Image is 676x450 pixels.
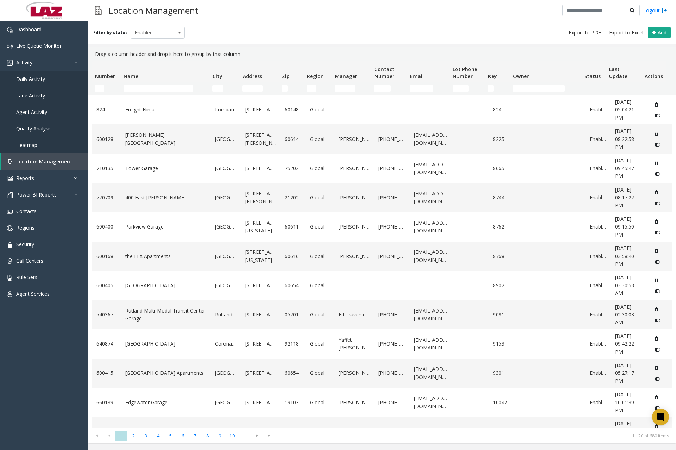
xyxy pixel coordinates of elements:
[414,131,448,147] a: [EMAIL_ADDRESS][DOMAIN_NAME]
[279,82,304,95] td: Zip Filter
[16,125,52,132] span: Quality Analysis
[615,156,643,180] a: [DATE] 09:45:47 PM
[510,82,581,95] td: Owner Filter
[16,43,62,49] span: Live Queue Monitor
[651,245,662,256] button: Delete
[615,216,634,238] span: [DATE] 09:15:50 PM
[93,30,128,36] label: Filter by status
[450,82,485,95] td: Lot Phone Number Filter
[615,215,643,239] a: [DATE] 09:15:50 PM
[414,161,448,176] a: [EMAIL_ADDRESS][DOMAIN_NAME]
[651,128,662,139] button: Delete
[304,82,332,95] td: Region Filter
[651,139,664,150] button: Disable
[651,274,662,285] button: Delete
[95,73,115,79] span: Number
[245,165,276,172] a: [STREET_ADDRESS]
[493,282,510,289] a: 8902
[590,311,606,319] a: Enabled
[339,369,369,377] a: [PERSON_NAME]
[339,223,369,231] a: [PERSON_NAME]
[339,399,369,406] a: [PERSON_NAME]
[339,194,369,201] a: [PERSON_NAME]
[7,291,13,297] img: 'icon'
[16,175,34,181] span: Reports
[615,420,634,443] span: [DATE] 09:07:08 PM
[152,431,164,441] span: Page 4
[164,431,177,441] span: Page 5
[651,99,662,110] button: Delete
[7,159,13,165] img: 'icon'
[410,73,424,79] span: Email
[95,85,104,92] input: Number Filter
[651,373,664,385] button: Disable
[16,208,37,214] span: Contacts
[493,399,510,406] a: 10042
[493,340,510,348] a: 9153
[127,431,140,441] span: Page 2
[590,194,606,201] a: Enabled
[245,282,276,289] a: [STREET_ADDRESS]
[16,26,42,33] span: Dashboard
[374,85,391,92] input: Contact Number Filter
[95,2,102,19] img: pageIcon
[651,216,662,227] button: Delete
[485,82,510,95] td: Key Filter
[282,73,290,79] span: Zip
[16,257,43,264] span: Call Centers
[285,223,301,231] a: 60611
[310,369,330,377] a: Global
[16,241,34,247] span: Security
[581,82,606,95] td: Status Filter
[581,61,606,82] th: Status
[590,165,606,172] a: Enabled
[615,274,643,297] a: [DATE] 03:30:53 AM
[96,311,117,319] a: 540367
[215,311,237,319] a: Rutland
[310,252,330,260] a: Global
[651,168,664,180] button: Disable
[651,362,662,373] button: Delete
[251,431,263,441] span: Go to the next page
[590,223,606,231] a: Enabled
[96,165,117,172] a: 710135
[615,127,643,151] a: [DATE] 08:22:58 PM
[226,431,238,441] span: Page 10
[285,194,301,201] a: 21202
[125,252,207,260] a: the LEX Apartments
[493,223,510,231] a: 8762
[242,85,263,92] input: Address Filter
[209,82,240,95] td: City Filter
[378,223,406,231] a: [PHONE_NUMBER]
[651,315,664,326] button: Disable
[414,365,448,381] a: [EMAIL_ADDRESS][DOMAIN_NAME]
[285,106,301,114] a: 60148
[16,224,34,231] span: Regions
[307,73,324,79] span: Region
[339,336,369,352] a: Yaffet [PERSON_NAME]
[414,248,448,264] a: [EMAIL_ADDRESS][DOMAIN_NAME]
[339,135,369,143] a: [PERSON_NAME]
[215,369,237,377] a: [GEOGRAPHIC_DATA]
[513,73,529,79] span: Owner
[282,85,288,92] input: Zip Filter
[140,431,152,441] span: Page 3
[310,311,330,319] a: Global
[590,399,606,406] a: Enabled
[488,73,497,79] span: Key
[7,176,13,181] img: 'icon'
[201,431,214,441] span: Page 8
[310,399,330,406] a: Global
[651,403,664,414] button: Disable
[279,433,669,439] kendo-pager-info: 1 - 20 of 680 items
[215,165,237,172] a: [GEOGRAPHIC_DATA]
[245,106,276,114] a: [STREET_ADDRESS]
[310,135,330,143] a: Global
[651,110,664,121] button: Disable
[414,190,448,206] a: [EMAIL_ADDRESS][DOMAIN_NAME]
[245,219,276,235] a: [STREET_ADDRESS][US_STATE]
[651,256,664,268] button: Disable
[285,282,301,289] a: 60654
[642,61,666,82] th: Actions
[648,27,671,38] button: Add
